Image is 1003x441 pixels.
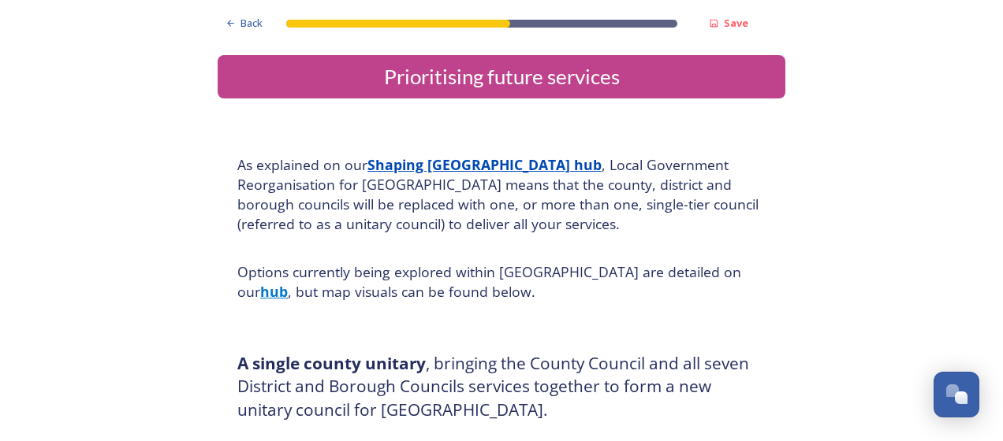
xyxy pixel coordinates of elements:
h4: As explained on our , Local Government Reorganisation for [GEOGRAPHIC_DATA] means that the county... [237,155,766,234]
h4: Options currently being explored within [GEOGRAPHIC_DATA] are detailed on our , but map visuals c... [237,262,766,302]
a: Shaping [GEOGRAPHIC_DATA] hub [367,155,602,174]
button: Open Chat [934,372,979,417]
strong: Save [724,16,748,30]
h3: , bringing the County Council and all seven District and Borough Councils services together to fo... [237,352,766,422]
a: hub [260,282,288,301]
span: Back [240,16,263,31]
strong: A single county unitary [237,352,426,374]
div: Prioritising future services [224,61,779,92]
